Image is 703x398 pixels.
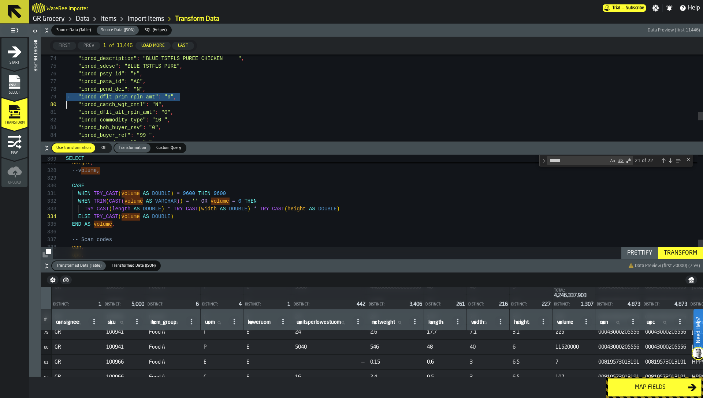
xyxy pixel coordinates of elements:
span: 1 [98,302,101,307]
div: 327 [41,159,56,167]
span: "F" [130,71,140,77]
span: 4,873 [674,302,687,307]
span: , [167,117,170,123]
div: 83 [41,124,56,132]
span: END [72,221,81,227]
div: StatList-item-Total: [553,287,595,300]
span: : [118,63,121,69]
div: 329 [41,174,56,182]
li: menu Start [1,38,27,67]
span: , [90,160,93,166]
span: TRY_CAST [94,214,118,219]
span: 1,307 [581,302,594,307]
span: DOUBLE [152,214,170,219]
span: 4 [239,302,242,307]
span: ) [177,198,180,204]
div: 75 [41,63,56,70]
span: : [127,86,130,92]
div: 82 [41,116,56,124]
label: button-switch-multi-Custom Query [151,143,186,153]
span: Off [98,145,110,151]
span: "N" [152,102,161,108]
div: Find / Replace [539,155,693,167]
div: 78 [41,86,56,93]
span: "iprod_sdesc" [78,63,118,69]
div: Distinct: [105,303,129,307]
div: StatList-item-Distinct: [595,300,642,309]
div: Distinct: [245,303,284,307]
span: label [514,319,529,325]
span: "BLUE TSTFLS PURE" [124,63,180,69]
span: "iprod_psta_id" [78,79,124,85]
div: Distinct: [148,303,193,307]
span: TRY_CAST [174,206,198,212]
span: ) [180,198,183,204]
span: ( [118,214,121,219]
span: label [428,319,443,325]
span: "99 " [137,132,152,138]
span: Select [1,91,27,95]
div: thumb [97,26,139,35]
span: , [143,86,146,92]
div: 333 [41,205,56,213]
span: : [137,56,140,61]
span: Data Preview (first 11446) [648,28,700,33]
span: = [177,191,180,196]
label: button-switch-multi-SQL (Helper) [140,25,172,35]
span: , [174,94,176,100]
div: Use Regular Expression (⌥⌘R) [625,157,632,164]
span: 0 [238,198,241,204]
div: StatList-item-Distinct: [553,300,595,309]
div: 85 [41,139,56,147]
span: : [124,71,127,77]
input: label [246,318,276,327]
div: 81 [41,109,56,116]
span: Transformed Data (JSON) [109,263,159,269]
span: OR [201,198,208,204]
span: ) [248,206,250,212]
div: StatList-item-Distinct: [201,300,243,309]
span: VARCHAR [155,198,177,204]
span: 1 [287,302,290,307]
span: label [205,319,215,325]
span: : [130,132,133,138]
label: button-switch-multi-Off [96,143,112,153]
input: label [427,318,450,327]
span: ( [106,198,109,204]
span: DOUBLE [229,206,247,212]
span: ) [161,206,164,212]
span: , [143,79,146,85]
span: , [97,168,100,173]
button: button-Prev [78,42,100,50]
span: of [109,43,114,49]
span: AS [146,198,152,204]
span: Source Data (Table) [53,27,94,33]
div: thumb [52,261,106,270]
span: "iprod_pwy_dte_ctl" [78,140,137,146]
span: label [471,319,484,325]
span: "BLUE TSTFLS PUREE CHICKEN " [143,56,241,61]
a: link-to-/wh/i/e451d98b-95f6-4604-91ff-c80219f9c36d/import/items/ [127,15,164,23]
div: thumb [114,143,150,153]
span: , [180,63,183,69]
span: 11,446 [117,43,133,49]
span: ( [284,206,287,212]
div: Map fields [613,383,688,392]
span: "iprod_dflt_prim_rpln_amt" [78,94,158,100]
div: 330 [41,182,56,190]
span: ) [171,214,174,219]
span: , [152,132,155,138]
span: "iprod_pend_del" [78,86,127,92]
span: Source Data (JSON) [98,27,137,33]
span: Trial [612,5,620,11]
span: TRY_CAST [84,206,109,212]
button: button- [41,247,53,259]
a: link-to-/wh/i/e451d98b-95f6-4604-91ff-c80219f9c36d/data/items/ [100,15,116,23]
div: 79 [41,93,56,101]
div: thumb [152,143,186,153]
span: ean [72,244,81,250]
label: button-switch-multi-Source Data (Table) [51,25,96,35]
div: StatList-item-Distinct: [146,300,200,309]
input: label [55,318,87,327]
div: Distinct: [294,303,354,307]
